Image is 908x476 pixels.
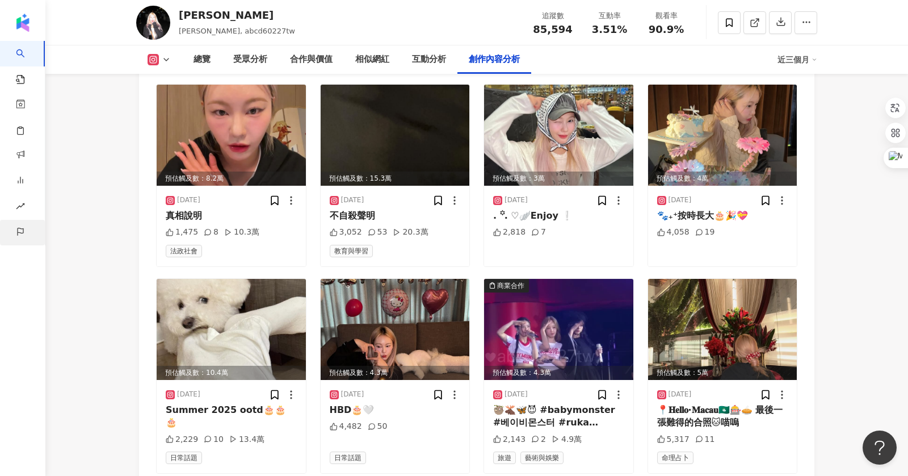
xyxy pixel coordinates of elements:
[588,10,631,22] div: 互動率
[412,53,446,66] div: 互動分析
[341,195,364,205] div: [DATE]
[493,227,526,238] div: 2,818
[648,85,797,186] div: post-image預估觸及數：4萬
[166,434,198,445] div: 2,229
[330,227,362,238] div: 3,052
[177,195,200,205] div: [DATE]
[233,53,267,66] div: 受眾分析
[393,227,428,238] div: 20.3萬
[330,421,362,432] div: 4,482
[204,227,218,238] div: 8
[321,366,470,380] div: 預估觸及數：4.3萬
[484,279,633,380] img: post-image
[14,14,32,32] img: logo icon
[166,245,202,257] span: 法政社會
[648,279,797,380] div: post-image預估觸及數：5萬
[505,390,528,399] div: [DATE]
[177,390,200,399] div: [DATE]
[136,6,170,40] img: KOL Avatar
[157,279,306,380] div: post-image預估觸及數：10.4萬
[648,172,797,186] div: 預估觸及數：4萬
[290,53,333,66] div: 合作與價值
[330,245,373,257] span: 教育與學習
[157,366,306,380] div: 預估觸及數：10.4萬
[484,279,633,380] div: post-image商業合作預估觸及數：4.3萬
[695,227,715,238] div: 19
[648,279,797,380] img: post-image
[229,434,264,445] div: 13.4萬
[657,452,693,464] span: 命理占卜
[669,390,692,399] div: [DATE]
[204,434,224,445] div: 10
[469,53,520,66] div: 創作內容分析
[16,41,39,85] a: search
[484,85,633,186] img: post-image
[484,366,633,380] div: 預估觸及數：4.3萬
[657,434,690,445] div: 5,317
[531,434,546,445] div: 2
[695,434,715,445] div: 11
[505,195,528,205] div: [DATE]
[224,227,259,238] div: 10.3萬
[166,404,297,429] div: Summer 2025 ootd🎂🎂🎂
[166,210,297,222] div: 真相說明
[552,434,582,445] div: 4.9萬
[355,53,389,66] div: 相似網紅
[341,390,364,399] div: [DATE]
[648,366,797,380] div: 預估觸及數：5萬
[330,404,461,416] div: HBD🎂🤍
[321,172,470,186] div: 預估觸及數：15.3萬
[194,53,211,66] div: 總覽
[520,452,564,464] span: 藝術與娛樂
[863,431,897,465] iframe: Help Scout Beacon - Open
[321,279,470,380] img: post-image
[16,195,25,220] span: rise
[493,434,526,445] div: 2,143
[645,10,688,22] div: 觀看率
[648,85,797,186] img: post-image
[649,24,684,35] span: 90.9%
[493,452,516,464] span: 旅遊
[368,227,388,238] div: 53
[657,404,788,429] div: 📍𝐇𝐞𝐥𝐥𝐨·𝐌𝐚𝐜𝐚𝐮🇲🇴🎰🥧 最後一張難得的合照🐱喵嗚
[179,27,295,35] span: [PERSON_NAME], abcd60227tw
[484,85,633,186] div: post-image預估觸及數：3萬
[531,227,546,238] div: 7
[157,172,306,186] div: 預估觸及數：8.2萬
[592,24,627,35] span: 3.51%
[484,172,633,186] div: 預估觸及數：3萬
[157,85,306,186] img: post-image
[166,452,202,464] span: 日常話題
[321,85,470,186] img: post-image
[657,210,788,222] div: 🐾₊⁺按時長大🎂🎉💝
[533,23,572,35] span: 85,594
[330,210,461,222] div: 不自殺聲明
[657,227,690,238] div: 4,058
[321,85,470,186] div: post-image預估觸及數：15.3萬
[493,404,624,429] div: 🦥🫎🦋😈 #babymonster #베이비몬스터 #ruka #pharita #ahyeon #루카 #파리타 #아현
[497,280,524,291] div: 商業合作
[368,421,388,432] div: 50
[669,195,692,205] div: [DATE]
[157,279,306,380] img: post-image
[531,10,574,22] div: 追蹤數
[330,452,366,464] span: 日常話題
[777,51,817,69] div: 近三個月
[179,8,295,22] div: [PERSON_NAME]
[321,279,470,380] div: post-image預估觸及數：4.3萬
[493,210,624,222] div: . ꙳. ♡🪽𝗘𝗻𝗷𝗼𝘆 ❕
[166,227,198,238] div: 1,475
[157,85,306,186] div: post-image預估觸及數：8.2萬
